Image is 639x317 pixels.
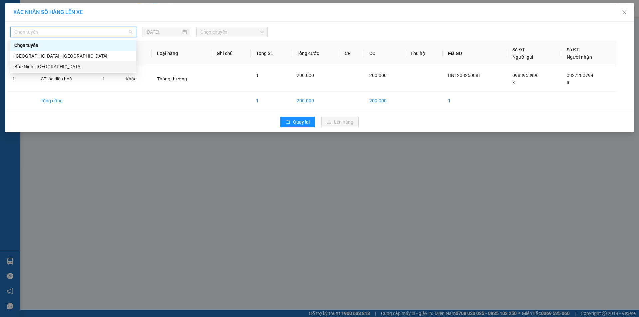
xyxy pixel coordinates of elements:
span: Chọn chuyến [200,27,264,37]
td: 1 [7,66,35,92]
div: Chọn tuyến [14,42,132,49]
td: 200.000 [291,92,340,110]
span: 1 [256,73,259,78]
div: [GEOGRAPHIC_DATA] - [GEOGRAPHIC_DATA] [14,52,132,60]
th: Mã GD [443,41,507,66]
td: Tổng cộng [35,92,97,110]
span: a [567,80,569,85]
td: 200.000 [364,92,405,110]
div: Bắc Ninh - [GEOGRAPHIC_DATA] [14,63,132,70]
span: rollback [286,120,290,125]
span: 200.000 [369,73,387,78]
th: Loại hàng [152,41,211,66]
span: 0327280794 [567,73,593,78]
th: CR [339,41,364,66]
th: Tổng SL [251,41,291,66]
span: 200.000 [297,73,314,78]
th: Ghi chú [211,41,251,66]
span: k [512,80,515,85]
th: Tổng cước [291,41,340,66]
span: Số ĐT [512,47,525,52]
input: 13/08/2025 [146,28,181,36]
span: 1 [102,76,105,81]
span: BN1208250081 [448,73,481,78]
span: 0983953996 [512,73,539,78]
span: Người gửi [512,54,533,60]
span: Người nhận [567,54,592,60]
td: 1 [443,92,507,110]
div: Bắc Ninh - Hồ Chí Minh [10,61,136,72]
span: Quay lại [293,118,310,126]
th: STT [7,41,35,66]
button: rollbackQuay lại [280,117,315,127]
td: CT lốc điều hoà [35,66,97,92]
span: Chọn tuyến [14,27,132,37]
span: Số ĐT [567,47,579,52]
button: uploadLên hàng [321,117,359,127]
th: CC [364,41,405,66]
div: Chọn tuyến [10,40,136,51]
td: Khác [120,66,152,92]
span: close [622,10,627,15]
th: Thu hộ [405,41,443,66]
td: 1 [251,92,291,110]
td: Thông thường [152,66,211,92]
div: Hồ Chí Minh - Bắc Ninh [10,51,136,61]
button: Close [615,3,634,22]
span: XÁC NHẬN SỐ HÀNG LÊN XE [13,9,83,15]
